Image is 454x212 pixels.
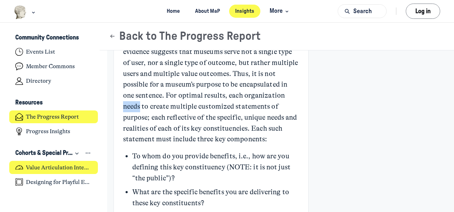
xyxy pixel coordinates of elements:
[338,4,387,18] button: Search
[26,164,92,171] h4: Value Articulation Intensive (Cultural Leadership Lab)
[160,5,186,18] a: Home
[15,150,73,157] h3: Cohorts & Special Projects
[15,34,79,42] h3: Community Connections
[73,150,81,157] div: Collapse space
[132,151,299,184] p: To whom do you provide benefits, i.e., how are you defining this key constituency (NOTE: it is no...
[26,128,70,135] h4: Progress Insights
[9,45,98,59] a: Events List
[9,75,98,88] a: Directory
[264,5,294,18] button: More
[100,23,454,50] header: Page Header
[406,4,440,19] button: Log in
[9,110,98,124] a: The Progress Report
[189,5,226,18] a: About MaP
[109,29,261,43] button: Back to The Progress Report
[229,5,261,18] a: Insights
[26,77,51,85] h4: Directory
[9,175,98,189] a: Designing for Playful Engagement
[9,147,98,159] button: Cohorts & Special ProjectsCollapse space
[14,5,27,19] img: Museums as Progress logo
[9,161,98,174] a: Value Articulation Intensive (Cultural Leadership Lab)
[9,32,98,44] button: Community ConnectionsCollapse space
[9,60,98,73] a: Member Commons
[270,6,290,16] span: More
[26,179,92,186] h4: Designing for Playful Engagement
[9,97,98,109] button: ResourcesCollapse space
[26,63,75,70] h4: Member Commons
[9,125,98,138] a: Progress Insights
[26,113,79,120] h4: The Progress Report
[15,99,43,107] h3: Resources
[132,187,299,209] p: What are the specific benefits you are delivering to these key constituents?
[84,150,92,157] button: View space group options
[14,5,37,20] button: Museums as Progress logo
[26,48,55,55] h4: Events List
[123,25,299,145] p: Museums create multiple types of public value, but often are not very adept at articulating this ...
